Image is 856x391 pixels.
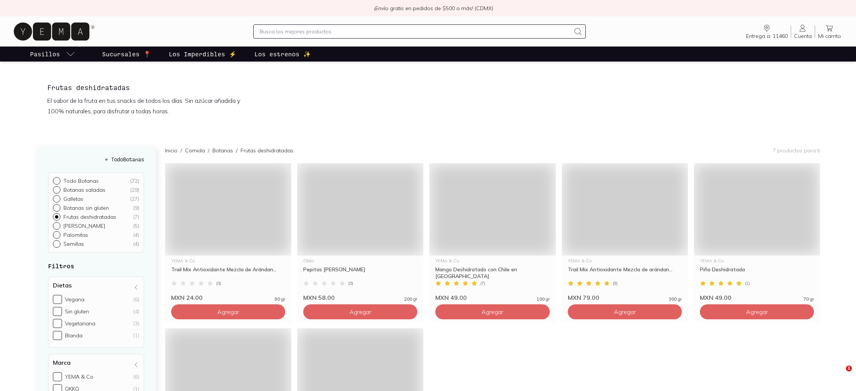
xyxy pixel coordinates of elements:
[48,155,144,163] h5: ← Todo Botanas
[568,266,682,280] div: Trail Mix Antioxidante Mezcla de arándan...
[63,232,88,238] p: Palomitas
[743,24,791,39] a: Entrega a: 11460
[48,262,74,269] strong: Filtros
[297,163,423,256] img: Pepitas De Calabaza OKKO
[694,163,820,301] a: Piña deshidratadaYEMA & CoPiña Deshidratada(1)MXN 49.0070 gr
[63,186,105,193] p: Botanas saladas
[404,297,417,301] span: 200 gr
[568,304,682,319] button: Agregar
[130,186,139,193] div: ( 29 )
[65,296,84,303] div: Vegana
[133,308,139,315] div: (4)
[101,47,152,62] a: Sucursales 📍
[233,147,241,154] span: /
[803,297,814,301] span: 70 gr
[241,147,293,154] p: Frutas deshidratadas
[846,365,852,371] span: 1
[669,297,682,301] span: 300 gr
[773,147,820,154] p: 7 productos para ti
[165,163,291,256] img: Trail Mix Antioxidante Mezcla de arándanos y frutos secos 90g
[63,241,84,247] p: Semillas
[794,33,812,39] span: Cuenta
[435,294,467,301] span: MXN 49.00
[133,205,139,211] div: ( 9 )
[65,373,93,380] div: YEMA & Co
[374,5,493,12] p: ¡Envío gratis en pedidos de $500 o más! (CDMX)
[171,259,285,263] div: YEMA & Co
[47,95,241,116] p: El sabor de la fruta en tus snacks de todos los días. Sin azúcar añadida y 100% naturales, para d...
[700,259,814,263] div: YEMA & Co
[169,50,236,59] p: Los Imperdibles ⚡️
[63,195,83,202] p: Galletas
[700,294,731,301] span: MXN 49.00
[212,147,233,154] a: Botanas
[363,5,370,12] img: check
[65,308,89,315] div: Sin gluten
[133,296,139,303] div: (6)
[216,281,221,286] span: ( 0 )
[133,232,139,238] div: ( 4 )
[700,304,814,319] button: Agregar
[260,27,571,36] input: Busca los mejores productos
[818,33,841,39] span: Mi carrito
[165,147,178,154] a: Inicio
[568,259,682,263] div: YEMA & Co
[133,214,139,220] div: ( 7 )
[435,266,549,280] div: Mango Deshidratado con Chile en [GEOGRAPHIC_DATA]
[614,308,636,316] span: Agregar
[53,331,62,340] input: Blanda(1)
[435,259,549,263] div: YEMA & Co
[700,266,814,280] div: Piña Deshidratada
[30,50,60,59] p: Pasillos
[746,308,768,316] span: Agregar
[830,365,848,383] iframe: Intercom live chat
[746,33,788,39] span: Entrega a: 11460
[348,281,353,286] span: ( 0 )
[791,24,815,39] a: Cuenta
[568,294,599,301] span: MXN 79.00
[537,297,550,301] span: 100 gr
[217,308,239,316] span: Agregar
[303,266,417,280] div: Pepitas [PERSON_NAME]
[480,281,485,286] span: ( 7 )
[435,304,549,319] button: Agregar
[130,177,139,184] div: ( 72 )
[745,281,750,286] span: ( 1 )
[613,281,618,286] span: ( 9 )
[429,163,555,256] img: Mango Deshidratado con Chile en Polvo
[254,50,311,59] p: Los estrenos ✨
[133,332,139,339] div: (1)
[65,320,95,327] div: Vegetariana
[53,307,62,316] input: Sin gluten(4)
[53,359,71,366] h4: Marca
[171,294,203,301] span: MXN 24.00
[63,177,99,184] p: Todo Botanas
[133,373,139,380] div: (6)
[63,214,116,220] p: Frutas deshidratadas
[29,47,77,62] a: pasillo-todos-link
[275,297,285,301] span: 90 gr
[303,294,335,301] span: MXN 58.00
[48,155,144,163] a: ← TodoBotanas
[171,266,285,280] div: Trail Mix Antioxidante Mezcla de Arándan...
[167,47,238,62] a: Los Imperdibles ⚡️
[205,147,212,154] span: /
[63,223,105,229] p: [PERSON_NAME]
[694,163,820,256] img: Piña deshidratada
[65,332,83,339] div: Blanda
[303,259,417,263] div: Okko
[102,50,151,59] p: Sucursales 📍
[53,295,62,304] input: Vegana(6)
[297,163,423,301] a: Pepitas De Calabaza OKKOOkkoPepitas [PERSON_NAME](0)MXN 58.00200 gr
[253,47,312,62] a: Los estrenos ✨
[53,372,62,381] input: YEMA & Co(6)
[48,277,144,348] div: Dietas
[165,163,291,301] a: Trail Mix Antioxidante Mezcla de arándanos y frutos secos 90gYEMA & CoTrail Mix Antioxidante Mezc...
[53,281,72,289] h4: Dietas
[303,304,417,319] button: Agregar
[481,308,503,316] span: Agregar
[562,163,688,301] a: Trail Mix Antioxidante Mezcla de arándanos y frutos secos 300gYEMA & CoTrail Mix Antioxidante Mez...
[171,304,285,319] button: Agregar
[185,147,205,154] a: Comida
[133,241,139,247] div: ( 4 )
